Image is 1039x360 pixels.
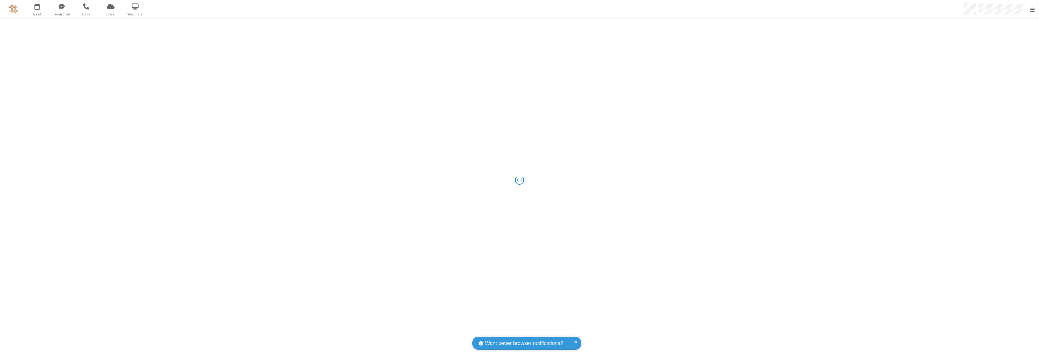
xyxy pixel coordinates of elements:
[9,5,18,14] img: QA Selenium DO NOT DELETE OR CHANGE
[75,11,98,17] span: Calls
[26,11,49,17] span: Meet
[50,11,73,17] span: Team Chat
[124,11,146,17] span: Webinars
[485,339,563,347] span: Want better browser notifications?
[99,11,122,17] span: Drive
